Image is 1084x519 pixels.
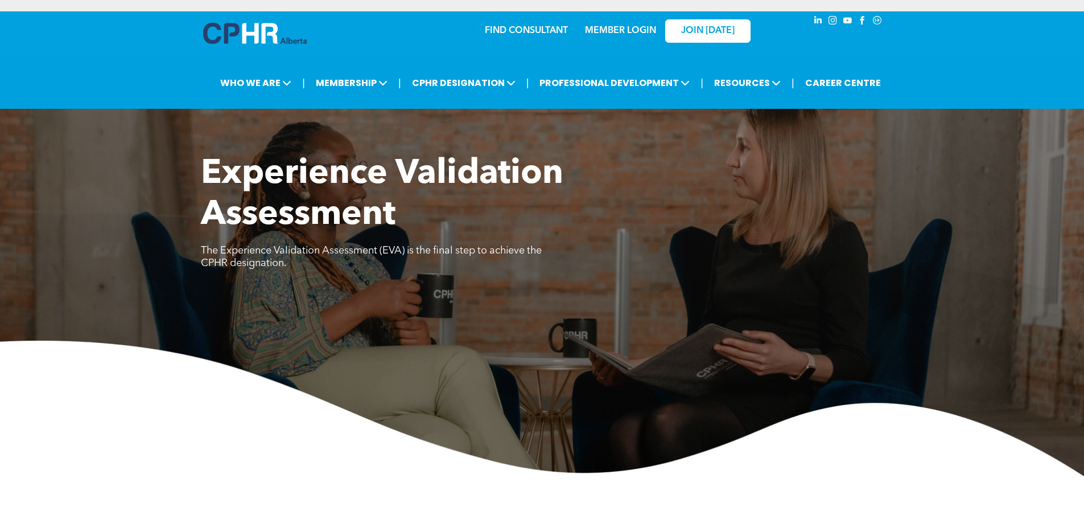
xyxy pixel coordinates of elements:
[312,72,391,93] span: MEMBERSHIP
[585,26,656,35] a: MEMBER LOGIN
[812,14,825,30] a: linkedin
[201,157,563,232] span: Experience Validation Assessment
[792,71,794,95] li: |
[409,72,519,93] span: CPHR DESIGNATION
[871,14,884,30] a: Social network
[827,14,839,30] a: instagram
[711,72,784,93] span: RESOURCES
[842,14,854,30] a: youtube
[398,71,401,95] li: |
[536,72,693,93] span: PROFESSIONAL DEVELOPMENT
[217,72,295,93] span: WHO WE ARE
[856,14,869,30] a: facebook
[802,72,884,93] a: CAREER CENTRE
[665,19,751,43] a: JOIN [DATE]
[203,23,307,44] img: A blue and white logo for cp alberta
[302,71,305,95] li: |
[526,71,529,95] li: |
[485,26,568,35] a: FIND CONSULTANT
[201,246,542,268] span: The Experience Validation Assessment (EVA) is the final step to achieve the CPHR designation.
[700,71,703,95] li: |
[681,26,735,36] span: JOIN [DATE]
